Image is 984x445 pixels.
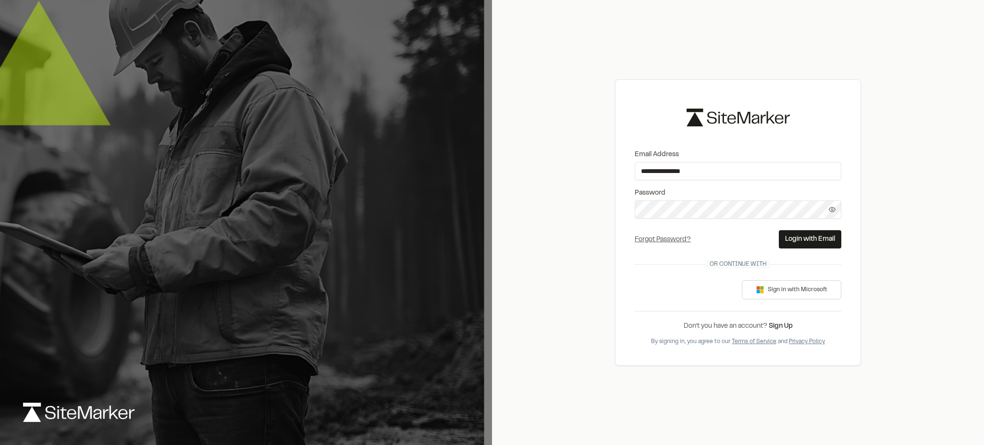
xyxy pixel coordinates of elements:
[635,237,691,243] a: Forgot Password?
[635,321,841,332] div: Don’t you have an account?
[687,109,790,126] img: logo-black-rebrand.svg
[742,280,841,299] button: Sign in with Microsoft
[769,323,793,329] a: Sign Up
[23,403,135,422] img: logo-white-rebrand.svg
[732,337,776,346] button: Terms of Service
[779,230,841,248] button: Login with Email
[635,149,841,160] label: Email Address
[635,337,841,346] div: By signing in, you agree to our and
[630,279,727,300] iframe: Sign in with Google Button
[789,337,825,346] button: Privacy Policy
[635,188,841,198] label: Password
[706,260,770,269] span: Or continue with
